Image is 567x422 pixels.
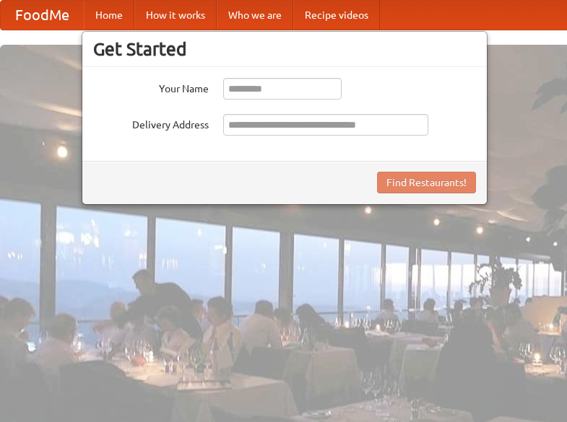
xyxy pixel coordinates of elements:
[377,172,476,193] button: Find Restaurants!
[84,1,134,30] a: Home
[93,114,209,132] label: Delivery Address
[293,1,380,30] a: Recipe videos
[93,78,209,96] label: Your Name
[217,1,293,30] a: Who we are
[1,1,84,30] a: FoodMe
[93,38,476,60] h3: Get Started
[134,1,217,30] a: How it works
